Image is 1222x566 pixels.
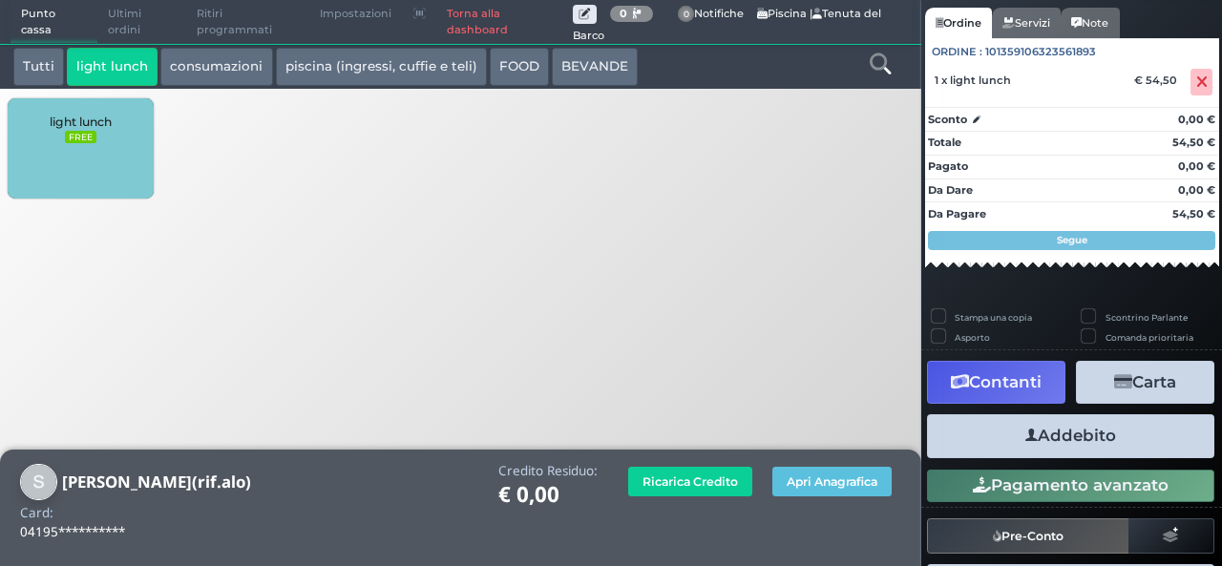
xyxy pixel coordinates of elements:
button: FOOD [490,48,549,86]
button: piscina (ingressi, cuffie e teli) [276,48,487,86]
button: consumazioni [160,48,272,86]
span: light lunch [50,115,112,129]
img: sabatelli(rif.alo) [20,464,57,501]
button: Apri Anagrafica [772,467,892,496]
b: 0 [620,7,627,20]
span: 101359106323561893 [985,44,1096,60]
span: Impostazioni [309,1,402,28]
a: Ordine [925,8,992,38]
label: Scontrino Parlante [1106,311,1188,324]
strong: 0,00 € [1178,159,1215,173]
button: BEVANDE [552,48,638,86]
strong: Da Dare [928,183,973,197]
a: Torna alla dashboard [436,1,573,44]
label: Asporto [955,331,990,344]
label: Comanda prioritaria [1106,331,1193,344]
span: 0 [678,6,695,23]
button: Tutti [13,48,64,86]
button: Ricarica Credito [628,467,752,496]
strong: 54,50 € [1172,207,1215,220]
span: Ritiri programmati [186,1,309,44]
strong: 0,00 € [1178,183,1215,197]
strong: Da Pagare [928,207,986,220]
strong: Sconto [928,112,967,128]
span: Ordine : [932,44,982,60]
strong: Pagato [928,159,968,173]
strong: Totale [928,136,961,149]
strong: 0,00 € [1178,113,1215,126]
h4: Credito Residuo: [498,464,598,478]
a: Servizi [992,8,1061,38]
h4: Card: [20,506,53,520]
button: light lunch [67,48,158,86]
button: Addebito [927,414,1214,457]
span: Punto cassa [11,1,98,44]
h1: € 0,00 [498,483,598,507]
small: FREE [65,131,95,144]
strong: Segue [1057,234,1087,246]
span: 1 x light lunch [935,73,1011,87]
div: € 54,50 [1131,73,1187,87]
button: Contanti [927,361,1065,404]
a: Note [1061,8,1119,38]
button: Pagamento avanzato [927,470,1214,502]
label: Stampa una copia [955,311,1032,324]
button: Carta [1076,361,1214,404]
button: Pre-Conto [927,518,1129,553]
span: Ultimi ordini [97,1,186,44]
b: [PERSON_NAME](rif.alo) [62,471,251,493]
strong: 54,50 € [1172,136,1215,149]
